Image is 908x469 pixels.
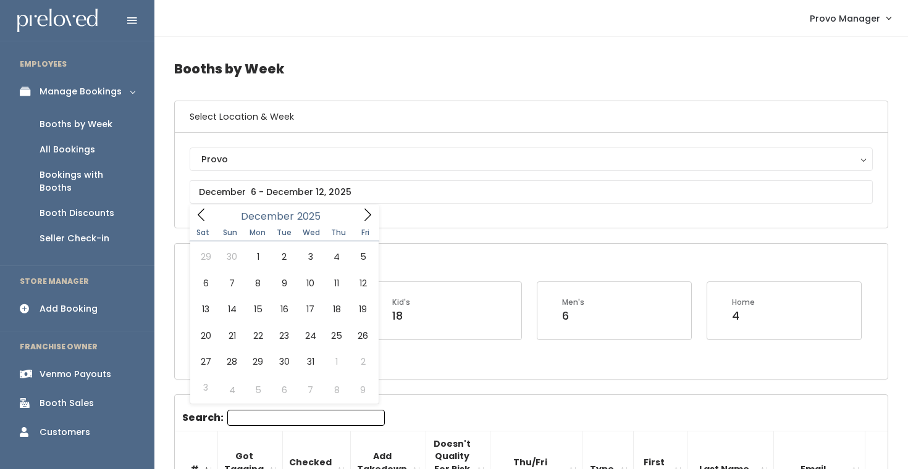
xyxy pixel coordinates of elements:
[193,323,219,349] span: December 20, 2025
[298,244,324,270] span: December 3, 2025
[245,270,271,296] span: December 8, 2025
[182,410,385,426] label: Search:
[193,375,219,401] span: January 3, 2026
[562,297,584,308] div: Men's
[17,9,98,33] img: preloved logo
[271,229,298,236] span: Tue
[298,349,324,375] span: December 31, 2025
[350,244,376,270] span: December 5, 2025
[40,118,112,131] div: Booths by Week
[350,349,376,375] span: January 2, 2026
[244,229,271,236] span: Mon
[190,147,873,171] button: Provo
[219,349,245,375] span: December 28, 2025
[271,244,297,270] span: December 2, 2025
[245,323,271,349] span: December 22, 2025
[245,349,271,375] span: December 29, 2025
[350,270,376,296] span: December 12, 2025
[245,244,271,270] span: December 1, 2025
[271,349,297,375] span: December 30, 2025
[40,143,95,156] div: All Bookings
[324,244,350,270] span: December 4, 2025
[190,229,217,236] span: Sat
[298,323,324,349] span: December 24, 2025
[245,296,271,322] span: December 15, 2025
[193,349,219,375] span: December 27, 2025
[324,349,350,375] span: January 1, 2026
[40,426,90,439] div: Customers
[40,302,98,315] div: Add Booking
[392,297,410,308] div: Kid's
[324,270,350,296] span: December 11, 2025
[219,296,245,322] span: December 14, 2025
[298,229,325,236] span: Wed
[324,296,350,322] span: December 18, 2025
[40,207,114,220] div: Booth Discounts
[40,368,111,381] div: Venmo Payouts
[193,270,219,296] span: December 6, 2025
[174,52,888,86] h4: Booths by Week
[219,270,245,296] span: December 7, 2025
[298,296,324,322] span: December 17, 2025
[241,212,294,222] span: December
[193,244,219,270] span: November 29, 2025
[810,12,880,25] span: Provo Manager
[175,101,888,133] h6: Select Location & Week
[298,270,324,296] span: December 10, 2025
[40,232,109,245] div: Seller Check-in
[201,152,861,166] div: Provo
[217,229,244,236] span: Sun
[193,296,219,322] span: December 13, 2025
[40,168,135,194] div: Bookings with Booths
[294,209,331,224] input: Year
[325,229,352,236] span: Thu
[190,180,873,204] input: December 6 - December 12, 2025
[227,410,385,426] input: Search:
[732,308,755,324] div: 4
[271,296,297,322] span: December 16, 2025
[797,5,903,31] a: Provo Manager
[219,244,245,270] span: November 30, 2025
[562,308,584,324] div: 6
[324,323,350,349] span: December 25, 2025
[271,270,297,296] span: December 9, 2025
[219,323,245,349] span: December 21, 2025
[40,397,94,410] div: Booth Sales
[352,229,379,236] span: Fri
[350,323,376,349] span: December 26, 2025
[392,308,410,324] div: 18
[40,85,122,98] div: Manage Bookings
[350,296,376,322] span: December 19, 2025
[732,297,755,308] div: Home
[271,323,297,349] span: December 23, 2025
